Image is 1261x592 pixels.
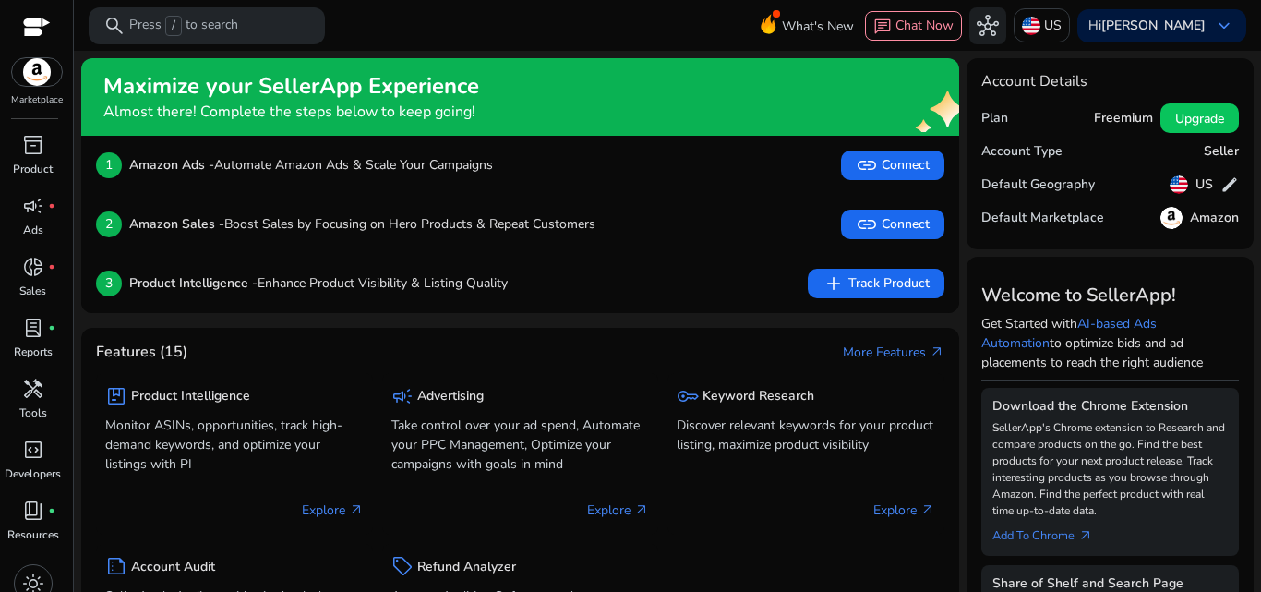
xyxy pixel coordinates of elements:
p: US [1044,9,1062,42]
a: More Featuresarrow_outward [843,343,944,362]
p: Boost Sales by Focusing on Hero Products & Repeat Customers [129,214,595,234]
span: arrow_outward [1078,528,1093,543]
span: arrow_outward [349,502,364,517]
span: search [103,15,126,37]
a: AI-based Ads Automation [981,315,1157,352]
p: Take control over your ad spend, Automate your PPC Management, Optimize your campaigns with goals... [391,416,650,474]
span: handyman [22,378,44,400]
b: Amazon Sales - [129,215,224,233]
p: Press to search [129,16,238,36]
span: key [677,385,699,407]
button: chatChat Now [865,11,962,41]
h4: Account Details [981,73,1240,91]
p: Ads [23,222,43,238]
img: amazon.svg [12,58,62,86]
span: Upgrade [1175,109,1224,128]
button: linkConnect [841,151,944,180]
span: arrow_outward [920,502,935,517]
span: Chat Now [895,17,954,34]
b: [PERSON_NAME] [1101,17,1206,34]
p: Explore [873,501,935,520]
p: Product [13,161,53,177]
img: us.svg [1170,175,1188,194]
button: addTrack Product [808,269,944,298]
h2: Maximize your SellerApp Experience [103,73,479,100]
span: package [105,385,127,407]
h5: Product Intelligence [131,389,250,405]
span: lab_profile [22,317,44,339]
h5: Keyword Research [703,389,814,405]
span: campaign [22,195,44,217]
span: What's New [782,10,854,42]
span: donut_small [22,256,44,278]
span: Track Product [823,272,930,295]
span: / [165,16,182,36]
p: 2 [96,211,122,237]
span: arrow_outward [930,344,944,359]
h5: Freemium [1094,111,1153,127]
span: edit [1220,175,1239,194]
p: SellerApp's Chrome extension to Research and compare products on the go. Find the best products f... [992,419,1229,519]
span: fiber_manual_record [48,263,55,271]
p: 3 [96,271,122,296]
span: Connect [856,154,930,176]
p: Explore [302,501,364,520]
button: Upgrade [1160,103,1239,133]
p: Tools [19,405,47,421]
p: Get Started with to optimize bids and ad placements to reach the right audience [981,314,1240,372]
span: campaign [391,385,414,407]
span: fiber_manual_record [48,202,55,210]
p: Sales [19,283,46,299]
p: 1 [96,152,122,178]
p: Marketplace [11,93,63,107]
p: Explore [587,501,649,520]
p: Enhance Product Visibility & Listing Quality [129,273,508,293]
h5: Download the Chrome Extension [992,399,1229,415]
img: amazon.svg [1160,207,1183,229]
span: link [856,154,878,176]
span: hub [977,15,999,37]
span: code_blocks [22,439,44,461]
span: fiber_manual_record [48,507,55,514]
span: add [823,272,845,295]
h4: Almost there! Complete the steps below to keep going! [103,103,479,121]
span: summarize [105,555,127,577]
span: Connect [856,213,930,236]
h3: Welcome to SellerApp! [981,284,1240,307]
span: chat [873,18,892,36]
p: Resources [7,526,59,543]
p: Discover relevant keywords for your product listing, maximize product visibility [677,416,935,454]
h5: Account Audit [131,560,215,575]
span: sell [391,555,414,577]
h5: Plan [981,111,1008,127]
span: keyboard_arrow_down [1213,15,1235,37]
h5: Refund Analyzer [417,560,516,575]
h5: Amazon [1190,211,1239,226]
p: Automate Amazon Ads & Scale Your Campaigns [129,155,493,175]
p: Developers [5,465,61,482]
h5: Seller [1204,144,1239,160]
h5: Default Geography [981,177,1095,193]
span: inventory_2 [22,134,44,156]
p: Monitor ASINs, opportunities, track high-demand keywords, and optimize your listings with PI [105,416,364,474]
h5: US [1195,177,1213,193]
span: fiber_manual_record [48,324,55,332]
h4: Features (15) [96,344,187,361]
b: Product Intelligence - [129,274,258,292]
img: us.svg [1022,17,1040,35]
h5: Default Marketplace [981,211,1104,226]
span: link [856,213,878,236]
h5: Advertising [417,389,484,405]
span: arrow_outward [634,502,649,517]
h5: Account Type [981,144,1063,160]
p: Reports [14,344,53,360]
button: hub [969,7,1006,44]
span: book_4 [22,500,44,522]
p: Hi [1088,19,1206,32]
button: linkConnect [841,210,944,239]
a: Add To Chrome [992,519,1108,545]
b: Amazon Ads - [129,156,214,174]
